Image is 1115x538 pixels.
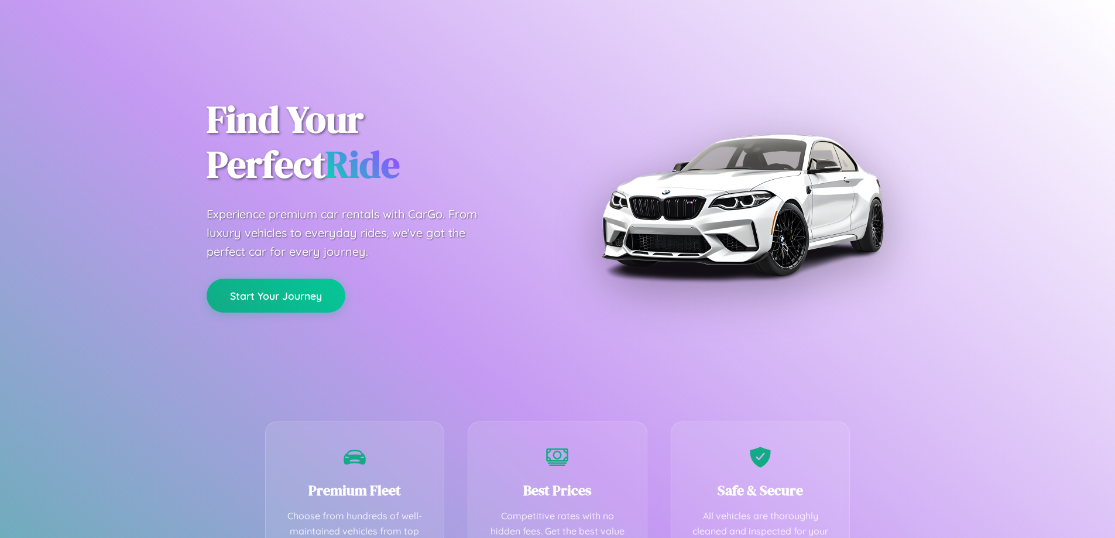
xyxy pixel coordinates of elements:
[486,481,629,500] h3: Best Prices
[283,481,427,500] h3: Premium Fleet
[325,139,400,190] span: Ride
[689,481,832,500] h3: Safe & Secure
[207,97,540,187] h1: Find Your Perfect
[207,205,499,261] p: Experience premium car rentals with CarGo. From luxury vehicles to everyday rides, we've got the ...
[207,279,345,313] button: Start Your Journey
[596,59,888,351] img: Premium BMW car rental vehicle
